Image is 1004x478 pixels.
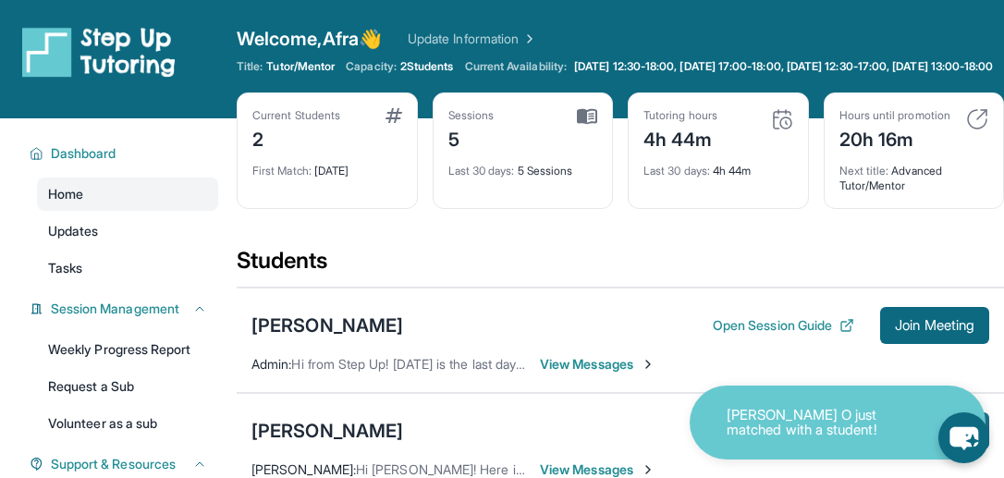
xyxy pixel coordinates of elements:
span: Title: [237,59,263,74]
span: Home [48,185,83,203]
div: Hours until promotion [839,108,950,123]
img: card [771,108,793,130]
span: Dashboard [51,144,116,163]
span: [PERSON_NAME] : [251,461,356,477]
span: Join Meeting [895,320,974,331]
a: Tasks [37,251,218,285]
img: logo [22,26,176,78]
a: Weekly Progress Report [37,333,218,366]
button: Join Meeting [880,307,989,344]
img: card [386,108,402,123]
button: chat-button [938,412,989,463]
div: 20h 16m [839,123,950,153]
span: View Messages [540,355,655,374]
div: 2 [252,123,340,153]
div: Tutoring hours [643,108,717,123]
img: card [966,108,988,130]
span: Tutor/Mentor [266,59,335,74]
div: 5 Sessions [448,153,598,178]
a: Update Information [408,30,537,48]
div: Current Students [252,108,340,123]
div: [DATE] [252,153,402,178]
div: Sessions [448,108,495,123]
div: [PERSON_NAME] [251,418,403,444]
span: [DATE] 12:30-18:00, [DATE] 17:00-18:00, [DATE] 12:30-17:00, [DATE] 13:00-18:00 [574,59,993,74]
span: 2 Students [400,59,454,74]
span: First Match : [252,164,312,178]
a: [DATE] 12:30-18:00, [DATE] 17:00-18:00, [DATE] 12:30-17:00, [DATE] 13:00-18:00 [570,59,997,74]
div: Students [237,246,1004,287]
img: card [577,108,597,125]
img: Chevron Right [519,30,537,48]
div: 4h 44m [643,123,717,153]
a: Volunteer as a sub [37,407,218,440]
span: Next title : [839,164,889,178]
a: Request a Sub [37,370,218,403]
p: [PERSON_NAME] O just matched with a student! [727,408,912,438]
div: 5 [448,123,495,153]
a: Home [37,178,218,211]
span: Last 30 days : [448,164,515,178]
span: Capacity: [346,59,397,74]
div: 4h 44m [643,153,793,178]
span: Tasks [48,259,82,277]
img: Chevron-Right [641,462,655,477]
button: Open Session Guide [713,316,854,335]
span: Welcome, Afra 👋 [237,26,382,52]
span: Current Availability: [465,59,567,74]
img: Chevron-Right [641,357,655,372]
span: Support & Resources [51,455,176,473]
span: Admin : [251,356,291,372]
button: Dashboard [43,144,207,163]
button: Support & Resources [43,455,207,473]
a: Updates [37,214,218,248]
span: Updates [48,222,99,240]
div: [PERSON_NAME] [251,313,403,338]
span: Last 30 days : [643,164,710,178]
span: Session Management [51,300,179,318]
button: Session Management [43,300,207,318]
div: Advanced Tutor/Mentor [839,153,989,193]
